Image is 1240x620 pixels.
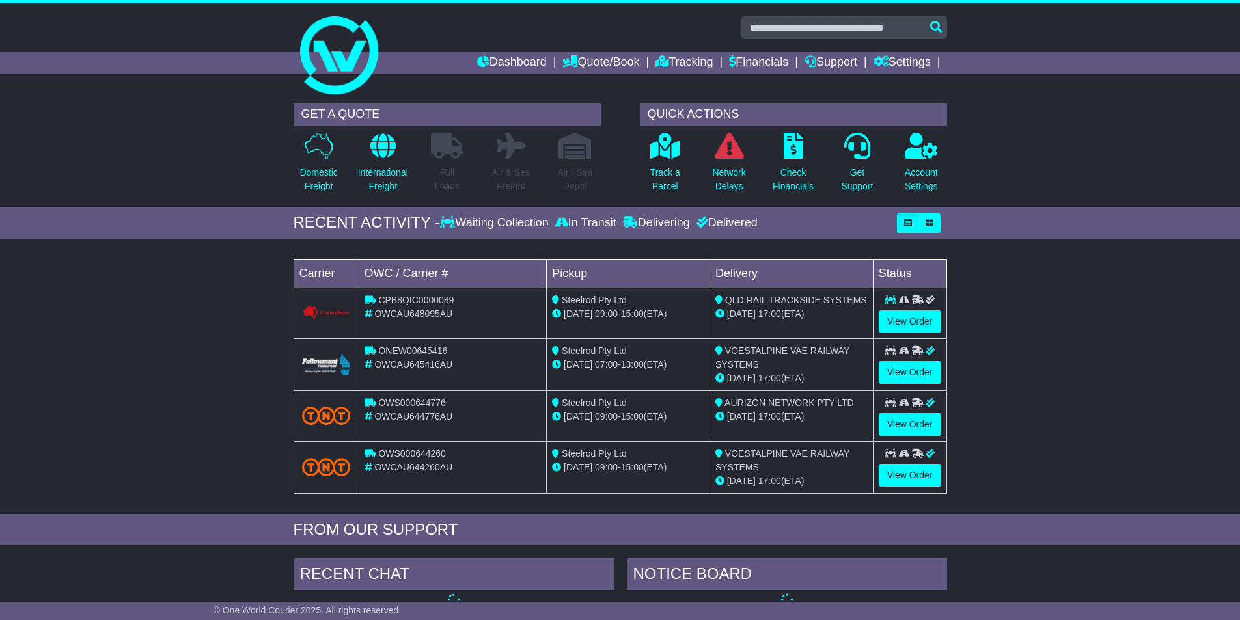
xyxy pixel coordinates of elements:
[299,166,337,193] p: Domestic Freight
[302,354,351,375] img: Followmont_Transport.png
[727,373,756,383] span: [DATE]
[710,259,873,288] td: Delivery
[564,359,592,370] span: [DATE]
[294,558,614,593] div: RECENT CHAT
[758,476,781,486] span: 17:00
[650,166,680,193] p: Track a Parcel
[727,308,756,319] span: [DATE]
[879,310,941,333] a: View Order
[874,52,931,74] a: Settings
[772,132,814,200] a: CheckFinancials
[547,259,710,288] td: Pickup
[294,259,359,288] td: Carrier
[621,411,644,422] span: 15:00
[879,413,941,436] a: View Order
[595,411,618,422] span: 09:00
[715,371,868,385] div: (ETA)
[841,166,873,193] p: Get Support
[715,410,868,424] div: (ETA)
[879,464,941,487] a: View Order
[431,166,463,193] p: Full Loads
[359,259,547,288] td: OWC / Carrier #
[374,411,452,422] span: OWCAU644776AU
[621,359,644,370] span: 13:00
[294,520,947,539] div: FROM OUR SUPPORT
[294,213,441,232] div: RECENT ACTIVITY -
[552,216,620,230] div: In Transit
[564,462,592,472] span: [DATE]
[621,308,644,319] span: 15:00
[477,52,547,74] a: Dashboard
[621,462,644,472] span: 15:00
[562,398,627,408] span: Steelrod Pty Ltd
[378,448,446,459] span: OWS000644260
[873,259,946,288] td: Status
[357,132,409,200] a: InternationalFreight
[302,458,351,476] img: TNT_Domestic.png
[552,358,704,371] div: - (ETA)
[552,410,704,424] div: - (ETA)
[299,132,338,200] a: DomesticFreight
[879,361,941,384] a: View Order
[650,132,681,200] a: Track aParcel
[552,307,704,321] div: - (ETA)
[562,448,627,459] span: Steelrod Pty Ltd
[595,308,618,319] span: 09:00
[562,345,627,356] span: Steelrod Pty Ltd
[214,605,402,615] span: © One World Courier 2025. All rights reserved.
[727,476,756,486] span: [DATE]
[564,308,592,319] span: [DATE]
[564,411,592,422] span: [DATE]
[758,373,781,383] span: 17:00
[358,166,408,193] p: International Freight
[440,216,551,230] div: Waiting Collection
[302,305,351,321] img: GetCarrierServiceLogo
[725,295,867,305] span: QLD RAIL TRACKSIDE SYSTEMS
[374,308,452,319] span: OWCAU648095AU
[904,132,939,200] a: AccountSettings
[595,359,618,370] span: 07:00
[558,166,593,193] p: Air / Sea Depot
[693,216,758,230] div: Delivered
[711,132,746,200] a: NetworkDelays
[374,462,452,472] span: OWCAU644260AU
[552,461,704,474] div: - (ETA)
[302,407,351,424] img: TNT_Domestic.png
[627,558,947,593] div: NOTICE BOARD
[595,462,618,472] span: 09:00
[712,166,745,193] p: Network Delays
[805,52,857,74] a: Support
[378,398,446,408] span: OWS000644776
[492,166,530,193] p: Air & Sea Freight
[758,411,781,422] span: 17:00
[758,308,781,319] span: 17:00
[640,103,947,126] div: QUICK ACTIONS
[724,398,854,408] span: AURIZON NETWORK PTY LTD
[378,295,454,305] span: CPB8QIC0000089
[715,345,849,370] span: VOESTALPINE VAE RAILWAY SYSTEMS
[727,411,756,422] span: [DATE]
[773,166,814,193] p: Check Financials
[378,345,447,356] span: ONEW00645416
[620,216,693,230] div: Delivering
[715,307,868,321] div: (ETA)
[905,166,938,193] p: Account Settings
[374,359,452,370] span: OWCAU645416AU
[715,474,868,488] div: (ETA)
[729,52,788,74] a: Financials
[294,103,601,126] div: GET A QUOTE
[562,52,639,74] a: Quote/Book
[562,295,627,305] span: Steelrod Pty Ltd
[715,448,849,472] span: VOESTALPINE VAE RAILWAY SYSTEMS
[655,52,713,74] a: Tracking
[840,132,874,200] a: GetSupport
